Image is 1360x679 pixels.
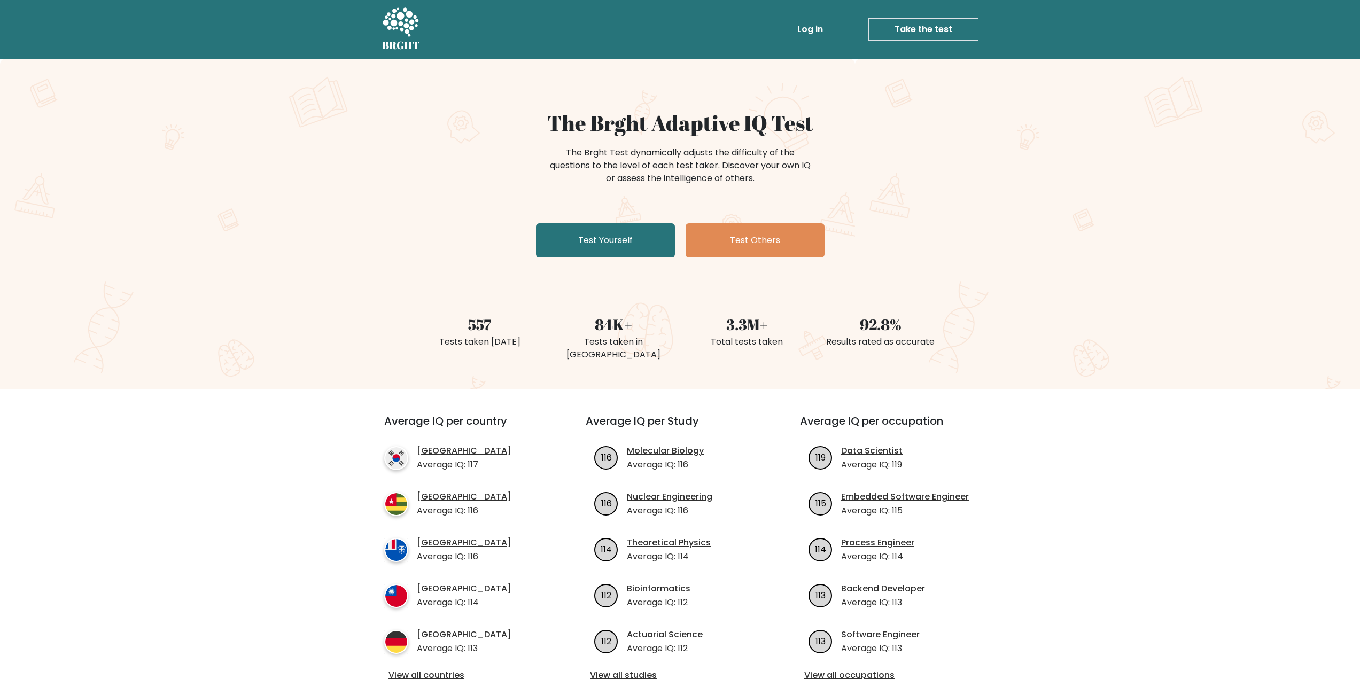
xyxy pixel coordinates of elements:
[815,543,826,555] text: 114
[553,313,674,335] div: 84K+
[417,536,511,549] a: [GEOGRAPHIC_DATA]
[841,582,925,595] a: Backend Developer
[601,543,612,555] text: 114
[601,497,612,509] text: 116
[841,490,969,503] a: Embedded Software Engineer
[815,589,826,601] text: 113
[417,504,511,517] p: Average IQ: 116
[841,536,914,549] a: Process Engineer
[627,596,690,609] p: Average IQ: 112
[601,635,611,647] text: 112
[687,335,807,348] div: Total tests taken
[627,642,703,655] p: Average IQ: 112
[384,584,408,608] img: country
[419,335,540,348] div: Tests taken [DATE]
[841,444,903,457] a: Data Scientist
[841,458,903,471] p: Average IQ: 119
[417,444,511,457] a: [GEOGRAPHIC_DATA]
[536,223,675,257] a: Test Yourself
[627,550,711,563] p: Average IQ: 114
[627,628,703,641] a: Actuarial Science
[601,589,611,601] text: 112
[417,596,511,609] p: Average IQ: 114
[841,596,925,609] p: Average IQ: 113
[384,446,408,470] img: country
[419,110,941,136] h1: The Brght Adaptive IQ Test
[841,550,914,563] p: Average IQ: 114
[627,444,704,457] a: Molecular Biology
[419,313,540,335] div: 557
[815,451,826,463] text: 119
[384,538,408,562] img: country
[417,550,511,563] p: Average IQ: 116
[815,497,826,509] text: 115
[586,415,774,440] h3: Average IQ per Study
[382,4,421,54] a: BRGHT
[627,490,712,503] a: Nuclear Engineering
[687,313,807,335] div: 3.3M+
[627,504,712,517] p: Average IQ: 116
[627,536,711,549] a: Theoretical Physics
[686,223,825,257] a: Test Others
[793,19,827,40] a: Log in
[841,642,920,655] p: Average IQ: 113
[417,628,511,641] a: [GEOGRAPHIC_DATA]
[841,504,969,517] p: Average IQ: 115
[382,39,421,52] h5: BRGHT
[553,335,674,361] div: Tests taken in [GEOGRAPHIC_DATA]
[384,415,547,440] h3: Average IQ per country
[547,146,814,185] div: The Brght Test dynamically adjusts the difficulty of the questions to the level of each test take...
[868,18,978,41] a: Take the test
[841,628,920,641] a: Software Engineer
[800,415,989,440] h3: Average IQ per occupation
[601,451,612,463] text: 116
[627,582,690,595] a: Bioinformatics
[384,492,408,516] img: country
[384,630,408,654] img: country
[417,458,511,471] p: Average IQ: 117
[417,490,511,503] a: [GEOGRAPHIC_DATA]
[815,635,826,647] text: 113
[820,313,941,335] div: 92.8%
[417,642,511,655] p: Average IQ: 113
[820,335,941,348] div: Results rated as accurate
[417,582,511,595] a: [GEOGRAPHIC_DATA]
[627,458,704,471] p: Average IQ: 116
